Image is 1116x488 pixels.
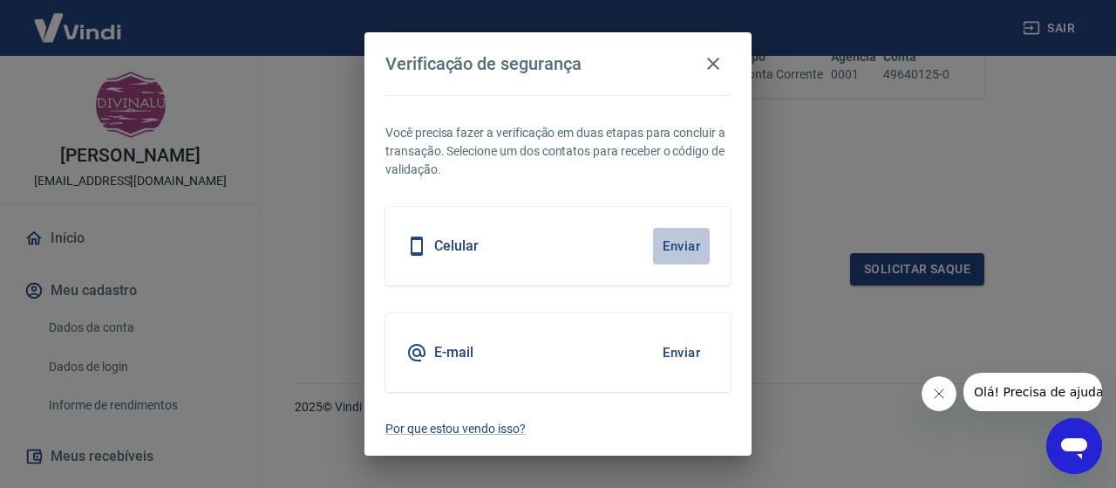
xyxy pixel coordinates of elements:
[385,420,731,438] a: Por que estou vendo isso?
[653,228,710,265] button: Enviar
[434,237,479,255] h5: Celular
[10,12,146,26] span: Olá! Precisa de ajuda?
[434,344,473,361] h5: E-mail
[922,376,956,411] iframe: Fechar mensagem
[1046,418,1102,474] iframe: Botão para abrir a janela de mensagens
[385,124,731,179] p: Você precisa fazer a verificação em duas etapas para concluir a transação. Selecione um dos conta...
[385,53,582,74] h4: Verificação de segurança
[963,373,1102,411] iframe: Mensagem da empresa
[653,334,710,371] button: Enviar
